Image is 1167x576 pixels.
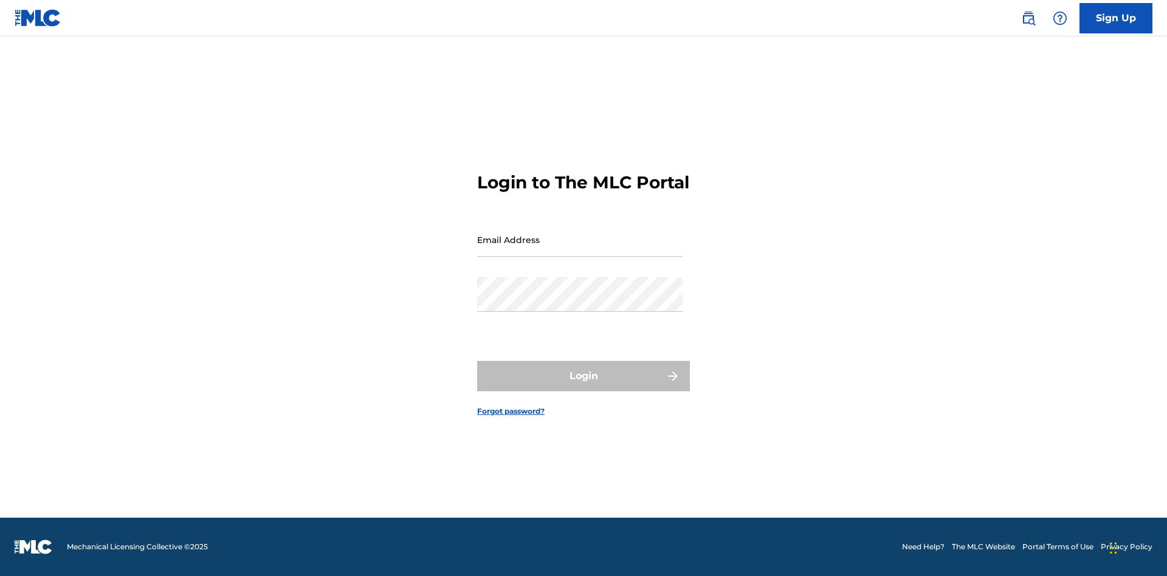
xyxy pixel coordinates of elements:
a: Public Search [1016,6,1041,30]
h3: Login to The MLC Portal [477,172,689,193]
a: Privacy Policy [1101,541,1152,552]
iframe: Chat Widget [1106,518,1167,576]
img: help [1053,11,1067,26]
a: Portal Terms of Use [1022,541,1093,552]
a: The MLC Website [952,541,1015,552]
img: search [1021,11,1036,26]
a: Need Help? [902,541,945,552]
img: logo [15,540,52,554]
span: Mechanical Licensing Collective © 2025 [67,541,208,552]
a: Sign Up [1079,3,1152,33]
div: Drag [1110,530,1117,566]
div: Help [1048,6,1072,30]
a: Forgot password? [477,406,545,417]
img: MLC Logo [15,9,61,27]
